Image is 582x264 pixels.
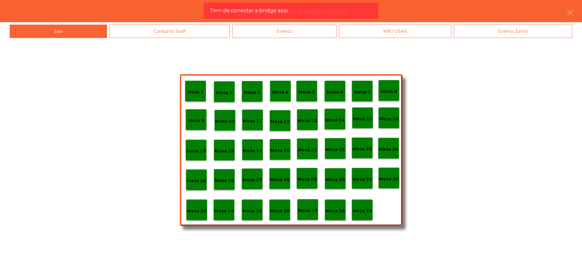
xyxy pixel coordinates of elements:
[186,148,206,155] p: Mesa 17
[215,118,235,125] p: Mesa 10
[326,207,345,214] p: Mesa 38
[242,177,262,183] p: Mesa 27
[216,89,232,96] p: Mesa 2
[298,117,317,124] p: Mesa 13
[270,176,289,183] p: Mesa 28
[188,117,204,124] p: Mesa 9
[326,146,345,153] p: Mesa 22
[109,25,230,38] div: Consumo Staff
[339,25,452,38] div: NÃO USAR
[353,207,372,214] p: Mesa 39
[270,207,289,214] p: Mesa 36
[327,89,343,96] p: Mesa 6
[298,207,317,214] p: Mesa 37
[297,176,317,183] p: Mesa 29
[379,176,399,183] p: Mesa 32
[243,147,262,154] p: Mesa 19
[272,89,289,96] p: Mesa 4
[270,147,290,154] p: Mesa 20
[298,146,317,153] p: Mesa 21
[215,177,234,184] p: Mesa 26
[353,176,372,183] p: Mesa 31
[215,148,234,155] p: Mesa 18
[243,118,262,125] p: Mesa 11
[326,176,345,183] p: Mesa 30
[187,89,204,96] p: Mesa 1
[379,115,399,122] p: Mesa 16
[210,7,288,14] span: Tem de conectar a bridge app
[187,177,206,184] p: Mesa 25
[454,25,572,38] div: Evento Junho
[244,89,260,96] p: Mesa 3
[10,25,107,38] div: Sala
[270,118,290,125] p: Mesa 12
[187,207,206,214] p: Mesa 33
[232,25,336,38] div: Evento
[379,146,398,153] p: Mesa 24
[353,146,372,153] p: Mesa 23
[214,207,234,214] p: Mesa 34
[381,88,397,95] p: Mesa 8
[353,115,372,122] p: Mesa 15
[325,117,345,124] p: Mesa 14
[354,89,370,96] p: Mesa 7
[242,207,262,214] p: Mesa 35
[299,89,315,96] p: Mesa 5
